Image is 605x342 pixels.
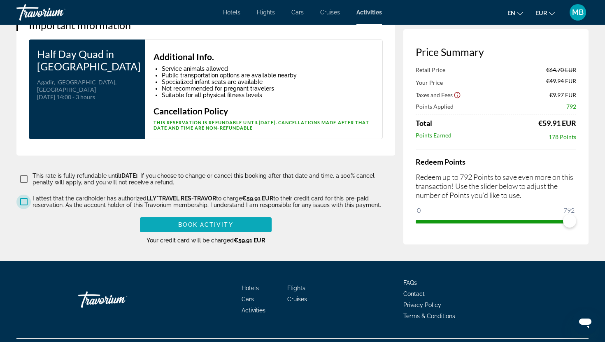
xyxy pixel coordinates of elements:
[223,9,240,16] a: Hotels
[416,132,451,141] span: Points Earned
[33,172,395,186] p: This rate is fully refundable until . If you choose to change or cancel this booking after that d...
[154,107,374,116] h3: Cancellation Policy
[178,221,233,228] span: Book Activity
[416,220,576,222] ngx-slider: ngx-slider
[416,103,454,110] span: Points Applied
[567,4,589,21] button: User Menu
[147,195,216,202] span: LLY*TRAVEL RES-TRAVOR
[37,48,137,72] h3: Half Day Quad in [GEOGRAPHIC_DATA]
[120,172,137,179] span: [DATE]
[242,195,273,202] span: €59.91 EUR
[507,10,515,16] span: en
[154,120,374,130] p: This reservation is refundable until . Cancellations made after that date and time are non-refund...
[140,217,272,232] button: Book Activity
[259,120,276,125] span: [DATE]
[546,66,576,73] span: €64.70 EUR
[154,52,374,61] h3: Additional Info.
[234,237,265,244] span: €59.91 EUR
[535,10,547,16] span: EUR
[162,85,374,92] li: Not recommended for pregnant travelers
[37,93,137,101] p: [DATE] 14:00 - 3 hours
[416,91,453,98] span: Taxes and Fees
[37,79,137,93] p: Agadir, [GEOGRAPHIC_DATA], [GEOGRAPHIC_DATA]
[242,296,254,302] a: Cars
[572,8,584,16] span: MB
[242,285,259,291] a: Hotels
[242,307,265,314] a: Activities
[563,214,576,228] span: ngx-slider
[549,91,576,98] span: €9.97 EUR
[33,195,395,208] p: I attest that the cardholder has authorized to charge to their credit card for this pre-paid rese...
[162,65,374,72] li: Service animals allowed
[416,46,576,58] h3: Price Summary
[257,9,275,16] a: Flights
[549,133,576,140] span: 178 Points
[566,103,576,110] span: 792
[416,119,432,128] span: Total
[546,77,576,86] span: €49.94 EUR
[403,302,441,308] a: Privacy Policy
[16,2,99,23] a: Travorium
[287,296,307,302] a: Cruises
[416,157,576,166] h4: Redeem Points
[416,79,443,86] span: Your Price
[416,91,461,99] button: Show Taxes and Fees breakdown
[416,172,576,200] p: Redeem up to 792 Points to save even more on this transaction! Use the slider below to adjust the...
[507,7,523,19] button: Change language
[403,291,425,297] a: Contact
[403,279,417,286] a: FAQs
[162,79,374,85] li: Specialized infant seats are available
[162,92,374,98] li: Suitable for all physical fitness levels
[287,285,305,291] a: Flights
[454,91,461,98] button: Show Taxes and Fees disclaimer
[538,119,576,128] div: €59.91 EUR
[78,287,161,312] a: Travorium
[291,9,304,16] a: Cars
[29,19,383,31] h3: Important Information
[356,9,382,16] a: Activities
[535,7,555,19] button: Change currency
[147,237,265,244] span: Your credit card will be charged
[320,9,340,16] a: Cruises
[562,205,576,215] span: 792
[416,66,445,73] span: Retail Price
[403,313,455,319] a: Terms & Conditions
[572,309,598,335] iframe: Bouton de lancement de la fenêtre de messagerie
[162,72,374,79] li: Public transportation options are available nearby
[416,205,422,215] span: 0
